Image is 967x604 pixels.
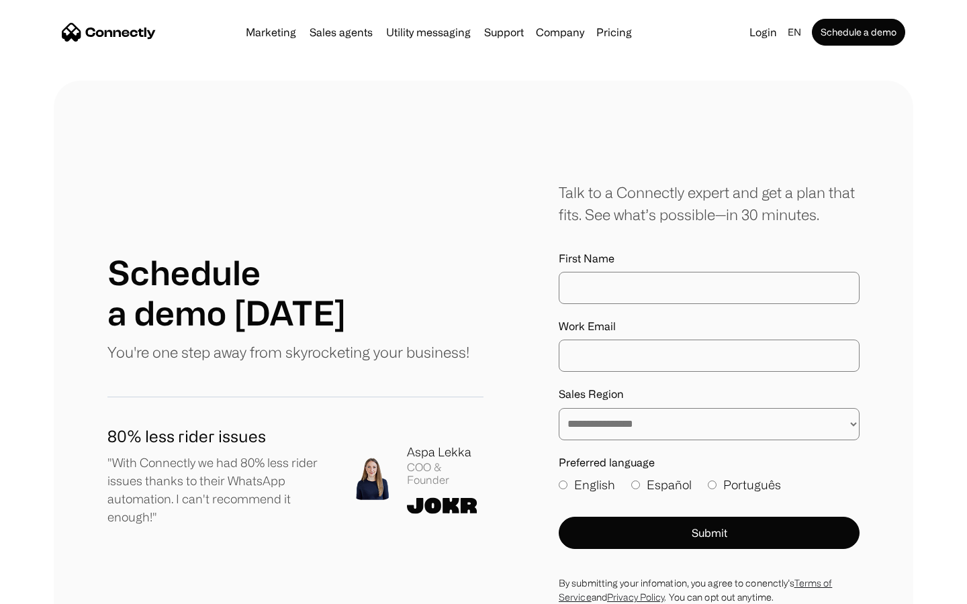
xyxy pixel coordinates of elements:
label: English [559,476,615,494]
div: COO & Founder [407,461,483,487]
a: Schedule a demo [812,19,905,46]
label: Work Email [559,320,860,333]
a: Pricing [591,27,637,38]
input: Español [631,481,640,489]
a: Support [479,27,529,38]
label: Português [708,476,781,494]
h1: Schedule a demo [DATE] [107,252,346,333]
a: Privacy Policy [607,592,664,602]
button: Submit [559,517,860,549]
input: Português [708,481,717,489]
input: English [559,481,567,489]
label: Español [631,476,692,494]
label: First Name [559,252,860,265]
a: Marketing [240,27,302,38]
div: Aspa Lekka [407,443,483,461]
label: Preferred language [559,456,860,469]
label: Sales Region [559,388,860,401]
p: You're one step away from skyrocketing your business! [107,341,469,363]
a: Sales agents [304,27,378,38]
a: Login [744,23,782,42]
div: Company [536,23,584,42]
div: By submitting your infomation, you agree to conenctly’s and . You can opt out anytime. [559,576,860,604]
div: en [788,23,801,42]
p: "With Connectly we had 80% less rider issues thanks to their WhatsApp automation. I can't recomme... [107,454,329,526]
a: Utility messaging [381,27,476,38]
a: Terms of Service [559,578,832,602]
aside: Language selected: English [13,579,81,599]
h1: 80% less rider issues [107,424,329,448]
ul: Language list [27,581,81,599]
div: Talk to a Connectly expert and get a plan that fits. See what’s possible—in 30 minutes. [559,181,860,225]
